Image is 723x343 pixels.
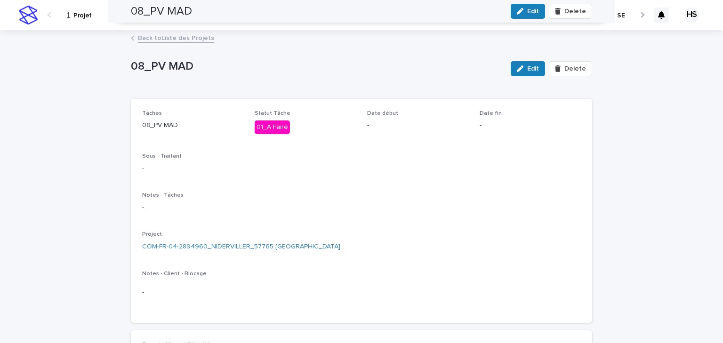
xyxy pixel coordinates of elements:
[142,287,581,297] p: -
[142,203,581,213] p: -
[142,163,581,173] p: -
[527,65,539,72] span: Edit
[480,120,581,130] p: -
[255,111,290,116] span: Statut Tâche
[684,8,699,23] div: HS
[138,32,214,43] a: Back toListe des Projets
[142,231,162,237] span: Project
[142,153,182,159] span: Sous - Traitant
[255,120,290,134] div: 01_A Faire
[142,271,207,277] span: Notes - Client - Blocage
[564,65,586,72] span: Delete
[19,6,38,24] img: stacker-logo-s-only.png
[142,120,243,130] p: 08_PV MAD
[480,111,502,116] span: Date fin
[142,111,162,116] span: Tâches
[131,60,503,73] p: 08_PV MAD
[367,111,398,116] span: Date début
[142,242,340,252] a: COM-FR-04-2894960_NIDERVILLER_57765 [GEOGRAPHIC_DATA]
[511,61,545,76] button: Edit
[142,192,184,198] span: Notes - Tâches
[549,61,592,76] button: Delete
[367,120,468,130] p: -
